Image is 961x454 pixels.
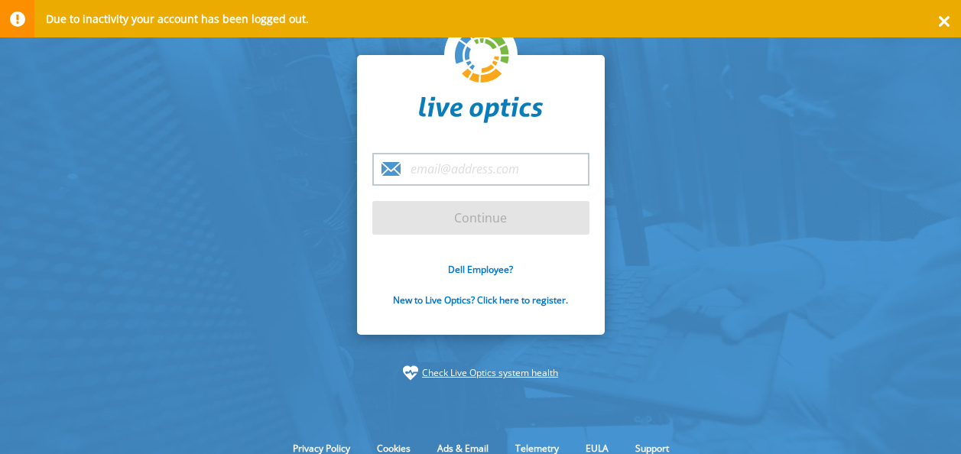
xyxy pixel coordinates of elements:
[419,96,543,124] img: liveoptics-word.svg
[455,29,510,84] img: liveoptics-logo.svg
[448,263,513,276] a: Dell Employee?
[393,293,568,306] a: New to Live Optics? Click here to register.
[403,365,418,381] img: status-check-icon.svg
[372,153,589,186] input: email@address.com
[422,365,558,381] a: Check Live Optics system health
